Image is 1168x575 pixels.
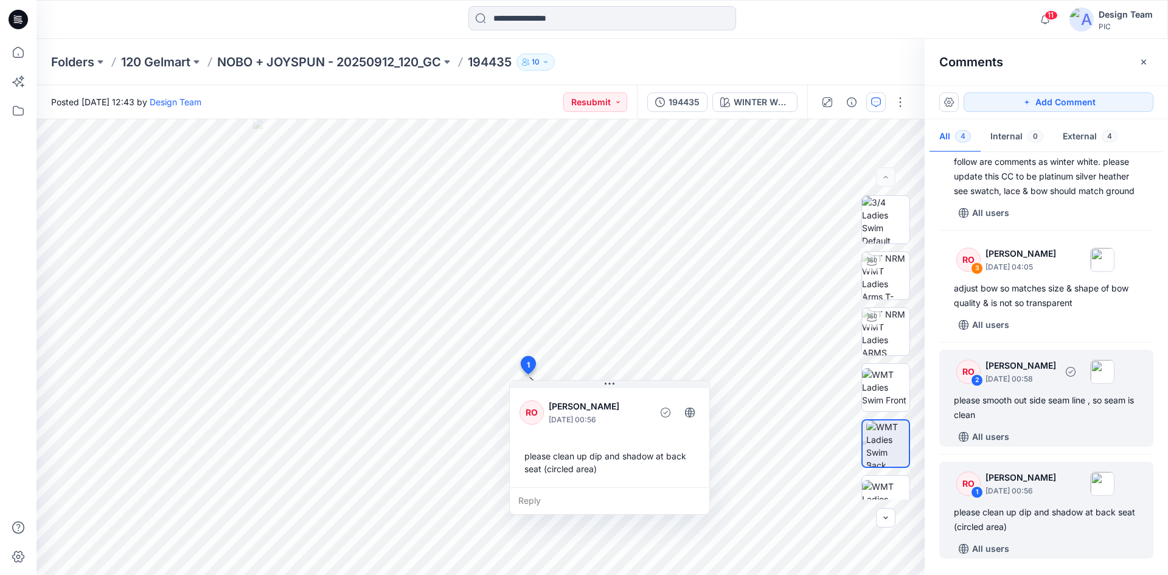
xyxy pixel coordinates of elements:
[954,155,1139,198] div: follow are comments as winter white. please update this CC to be platinum silver heather see swat...
[954,315,1014,335] button: All users
[734,96,790,109] div: WINTER WHITE
[532,55,540,69] p: 10
[954,505,1139,534] div: please clean up dip and shadow at back seat (circled area)
[985,246,1056,261] p: [PERSON_NAME]
[520,445,700,480] div: please clean up dip and shadow at back seat (circled area)
[956,360,981,384] div: RO
[985,358,1056,373] p: [PERSON_NAME]
[51,54,94,71] a: Folders
[971,486,983,498] div: 1
[1069,7,1094,32] img: avatar
[1027,130,1043,142] span: 0
[527,360,530,371] span: 1
[862,368,909,406] img: WMT Ladies Swim Front
[972,542,1009,556] p: All users
[150,97,201,107] a: Design Team
[954,203,1014,223] button: All users
[647,92,707,112] button: 194435
[972,318,1009,332] p: All users
[1102,130,1118,142] span: 4
[954,281,1139,310] div: adjust bow so matches size & shape of bow quality & is not so transparent
[985,373,1056,385] p: [DATE] 00:58
[971,374,983,386] div: 2
[1099,7,1153,22] div: Design Team
[954,393,1139,422] div: please smooth out side seam line , so seam is clean
[516,54,555,71] button: 10
[972,206,1009,220] p: All users
[971,262,983,274] div: 3
[930,122,981,153] button: All
[954,427,1014,447] button: All users
[862,480,909,518] img: WMT Ladies Swim Left
[549,399,648,414] p: [PERSON_NAME]
[866,420,909,467] img: WMT Ladies Swim Back
[51,96,201,108] span: Posted [DATE] 12:43 by
[510,487,709,514] div: Reply
[955,130,971,142] span: 4
[954,539,1014,559] button: All users
[549,414,648,426] p: [DATE] 00:56
[468,54,512,71] p: 194435
[862,196,909,243] img: 3/4 Ladies Swim Default
[964,92,1153,112] button: Add Comment
[985,261,1056,273] p: [DATE] 04:05
[1099,22,1153,31] div: PIC
[862,252,909,299] img: TT NRM WMT Ladies Arms T-POSE
[939,55,1003,69] h2: Comments
[520,400,544,425] div: RO
[842,92,861,112] button: Details
[1045,10,1058,20] span: 11
[981,122,1053,153] button: Internal
[121,54,190,71] a: 120 Gelmart
[1053,122,1127,153] button: External
[862,308,909,355] img: TT NRM WMT Ladies ARMS DOWN
[669,96,700,109] div: 194435
[985,470,1056,485] p: [PERSON_NAME]
[712,92,798,112] button: WINTER WHITE
[217,54,441,71] a: NOBO + JOYSPUN - 20250912_120_GC
[956,248,981,272] div: RO
[985,485,1056,497] p: [DATE] 00:56
[972,430,1009,444] p: All users
[956,472,981,496] div: RO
